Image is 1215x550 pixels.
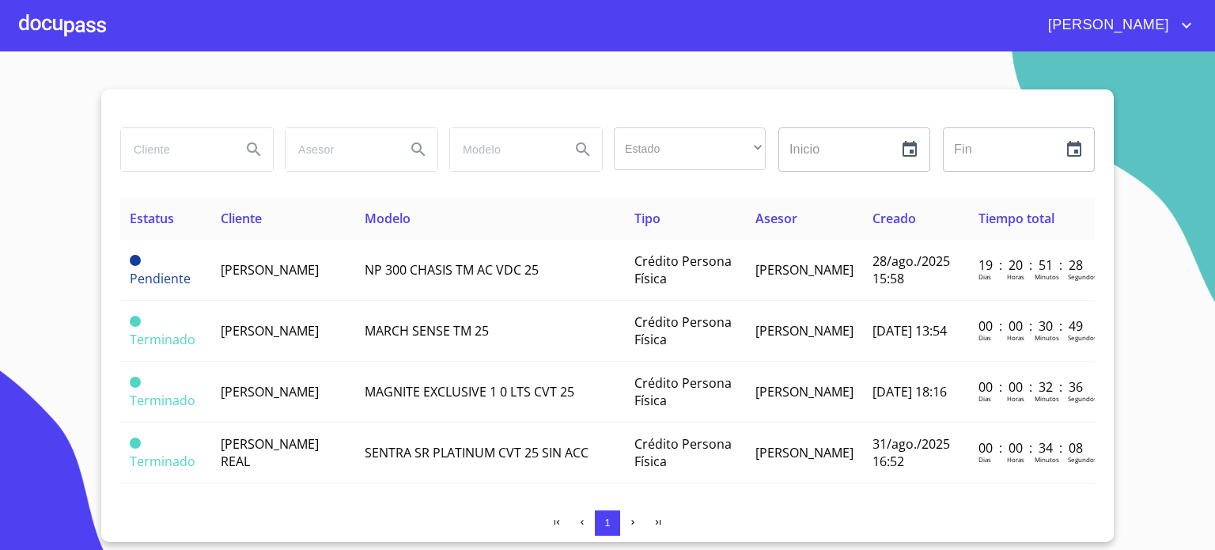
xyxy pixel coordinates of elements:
[872,496,950,531] span: 27/ago./2025 19:34
[1035,333,1059,342] p: Minutos
[399,131,437,169] button: Search
[755,444,854,461] span: [PERSON_NAME]
[872,322,947,339] span: [DATE] 13:54
[365,444,589,461] span: SENTRA SR PLATINUM CVT 25 SIN ACC
[634,252,732,287] span: Crédito Persona Física
[634,374,732,409] span: Crédito Persona Física
[978,455,991,464] p: Dias
[1007,394,1024,403] p: Horas
[978,256,1085,274] p: 19 : 20 : 51 : 28
[604,517,610,529] span: 1
[978,439,1085,457] p: 00 : 00 : 34 : 08
[221,210,262,227] span: Cliente
[1035,272,1059,281] p: Minutos
[634,496,732,531] span: Crédito Persona Física
[978,210,1054,227] span: Tiempo total
[1035,394,1059,403] p: Minutos
[872,435,950,470] span: 31/ago./2025 16:52
[872,210,916,227] span: Creado
[755,261,854,279] span: [PERSON_NAME]
[755,383,854,400] span: [PERSON_NAME]
[221,435,319,470] span: [PERSON_NAME] REAL
[978,378,1085,396] p: 00 : 00 : 32 : 36
[365,383,574,400] span: MAGNITE EXCLUSIVE 1 0 LTS CVT 25
[130,377,141,388] span: Terminado
[130,438,141,449] span: Terminado
[286,128,393,171] input: search
[1007,333,1024,342] p: Horas
[130,453,195,470] span: Terminado
[1068,333,1097,342] p: Segundos
[634,210,660,227] span: Tipo
[1007,455,1024,464] p: Horas
[235,131,273,169] button: Search
[365,496,603,531] span: KICKS PLAY ADVANCE 1 6 LTS CVT 25 SIN ACC
[978,333,991,342] p: Dias
[755,210,797,227] span: Asesor
[130,255,141,266] span: Pendiente
[978,272,991,281] p: Dias
[1036,13,1196,38] button: account of current user
[1068,455,1097,464] p: Segundos
[365,322,489,339] span: MARCH SENSE TM 25
[221,322,319,339] span: [PERSON_NAME]
[1007,272,1024,281] p: Horas
[634,435,732,470] span: Crédito Persona Física
[564,131,602,169] button: Search
[755,322,854,339] span: [PERSON_NAME]
[365,261,539,279] span: NP 300 CHASIS TM AC VDC 25
[634,313,732,348] span: Crédito Persona Física
[978,317,1085,335] p: 00 : 00 : 30 : 49
[1035,455,1059,464] p: Minutos
[978,394,991,403] p: Dias
[221,261,319,279] span: [PERSON_NAME]
[872,252,950,287] span: 28/ago./2025 15:58
[1068,394,1097,403] p: Segundos
[130,270,191,287] span: Pendiente
[130,210,174,227] span: Estatus
[595,510,620,536] button: 1
[872,383,947,400] span: [DATE] 18:16
[1036,13,1177,38] span: [PERSON_NAME]
[614,127,766,170] div: ​
[450,128,558,171] input: search
[365,210,411,227] span: Modelo
[121,128,229,171] input: search
[130,331,195,348] span: Terminado
[1068,272,1097,281] p: Segundos
[130,392,195,409] span: Terminado
[130,316,141,327] span: Terminado
[221,383,319,400] span: [PERSON_NAME]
